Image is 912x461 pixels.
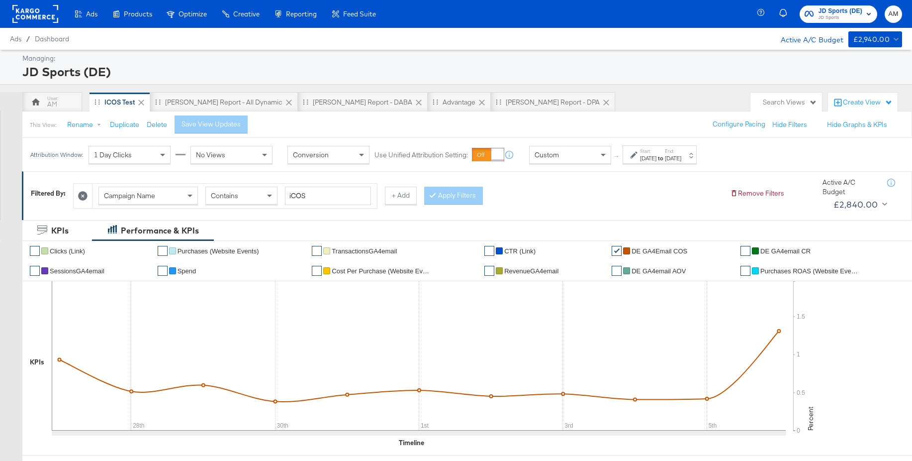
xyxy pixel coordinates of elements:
span: Creative [233,10,260,18]
span: Purchases (Website Events) [178,247,259,255]
span: Reporting [286,10,317,18]
div: Drag to reorder tab [155,99,161,105]
div: Drag to reorder tab [94,99,100,105]
div: iCOS Test [104,98,135,107]
a: ✔ [612,246,622,256]
a: ✔ [484,246,494,256]
button: Hide Filters [772,120,807,129]
button: Duplicate [110,120,139,129]
label: End: [665,148,681,154]
span: Cost Per Purchase (Website Events) [332,267,431,275]
div: [PERSON_NAME] Report - DPA [506,98,600,107]
span: Conversion [293,150,329,159]
span: Products [124,10,152,18]
span: DE GA4email CR [760,247,811,255]
a: ✔ [312,266,322,276]
div: Create View [843,98,893,108]
span: Ads [10,35,21,43]
button: Delete [147,120,167,129]
a: ✔ [612,266,622,276]
label: Use Unified Attribution Setting: [374,150,468,160]
span: Campaign Name [104,191,155,200]
text: Percent [806,407,815,431]
span: Custom [535,150,559,159]
button: Remove Filters [730,189,784,198]
a: ✔ [30,266,40,276]
div: [DATE] [640,154,656,162]
span: Feed Suite [343,10,376,18]
span: Ads [86,10,97,18]
span: Spend [178,267,196,275]
span: DE GA4email AOV [632,267,686,275]
a: ✔ [740,266,750,276]
div: JD Sports (DE) [22,63,900,80]
span: / [21,35,35,43]
a: Dashboard [35,35,69,43]
button: Hide Graphs & KPIs [827,120,887,129]
div: Drag to reorder tab [433,99,438,105]
span: CTR (Link) [504,247,536,255]
div: [PERSON_NAME] Report - All Dynamic [165,98,282,107]
label: Start: [640,148,656,154]
a: ✔ [158,246,168,256]
button: JD Sports (DE)JD Sports [800,5,877,23]
div: Timeline [399,438,424,448]
div: Active A/C Budget [770,31,843,46]
div: Managing: [22,54,900,63]
div: AM [47,100,57,109]
button: AM [885,5,902,23]
div: KPIs [30,357,44,367]
div: Filtered By: [31,189,66,198]
div: £2,940.00 [853,33,890,46]
span: Purchases ROAS (Website Events) [760,267,860,275]
span: Contains [211,191,238,200]
a: ✔ [30,246,40,256]
div: This View: [30,121,56,129]
span: Optimize [179,10,207,18]
a: ✔ [740,246,750,256]
div: Drag to reorder tab [303,99,308,105]
button: £2,940.00 [848,31,902,47]
a: ✔ [484,266,494,276]
strong: to [656,154,665,162]
div: Drag to reorder tab [496,99,501,105]
span: Clicks (Link) [50,247,85,255]
span: 1 Day Clicks [94,150,132,159]
button: £2,840.00 [829,197,889,213]
div: Search Views [763,98,817,107]
span: RevenueGA4email [504,267,558,275]
span: ↑ [612,155,622,158]
span: JD Sports [819,14,862,22]
a: ✔ [312,246,322,256]
div: KPIs [51,225,69,236]
div: [DATE] [665,154,681,162]
button: Rename [60,116,112,134]
span: AM [889,8,898,20]
button: Configure Pacing [706,115,772,133]
span: TransactionsGA4email [332,247,397,255]
div: Performance & KPIs [121,225,199,236]
div: [PERSON_NAME] Report - DABA [313,98,412,107]
div: Active A/C Budget [822,178,877,196]
span: SessionsGA4email [50,267,104,275]
a: ✔ [158,266,168,276]
div: £2,840.00 [833,197,878,212]
div: Advantage [443,98,475,107]
span: No Views [196,150,225,159]
div: Attribution Window: [30,151,84,158]
span: JD Sports (DE) [819,6,862,16]
button: + Add [385,187,417,205]
input: Enter a search term [285,187,371,205]
span: DE GA4Email COS [632,247,687,255]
